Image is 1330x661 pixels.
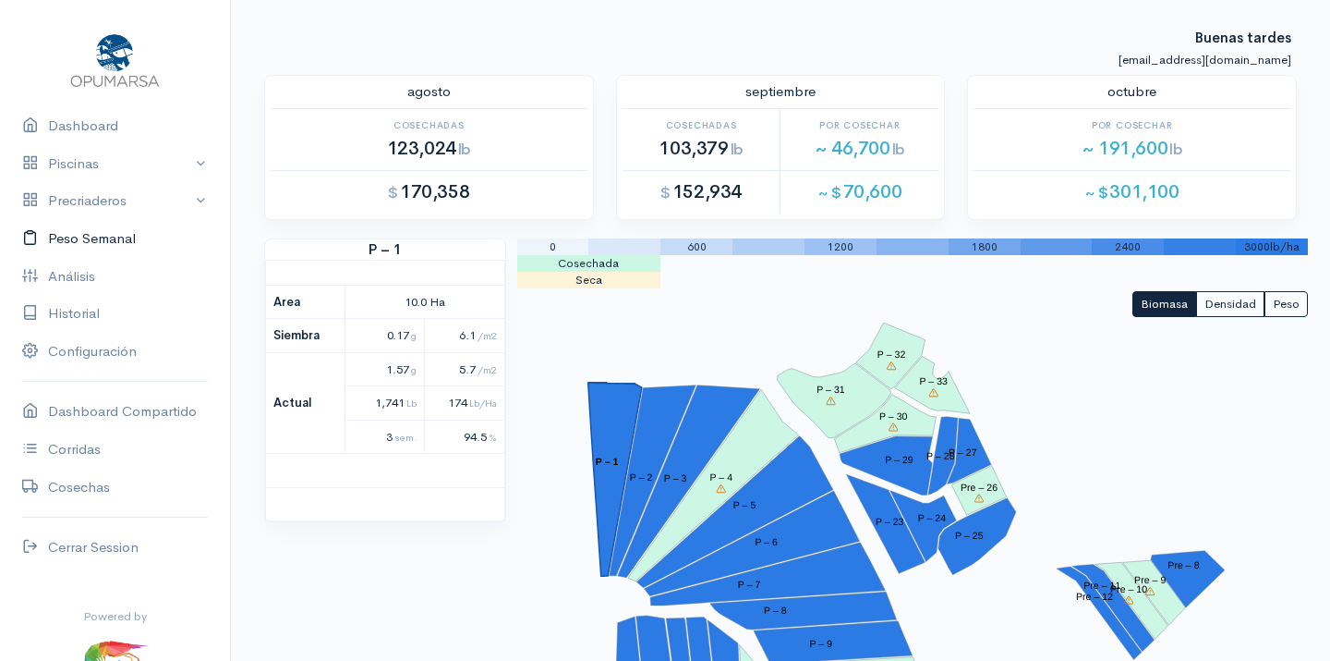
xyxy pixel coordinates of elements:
tspan: Pre – 26 [961,482,997,493]
span: lb [731,140,744,159]
span: sem. [394,431,417,444]
tspan: P – 2 [629,472,652,484]
span: ~ 191,600 [1082,137,1183,160]
span: 1200 [828,239,853,254]
td: 6.1 [425,319,504,353]
span: % [489,431,497,444]
td: Cosechada [517,255,661,272]
tspan: Pre – 8 [1167,560,1199,571]
tspan: P – 30 [879,410,908,422]
th: Area [266,285,345,319]
span: $ [388,183,398,202]
h6: Por Cosechar [780,120,938,130]
th: Actual [266,352,345,454]
span: 70,600 [818,180,901,203]
tspan: P – 33 [919,376,948,387]
img: Opumarsa [66,30,163,89]
span: /m2 [478,363,497,376]
div: octubre [962,81,1301,103]
tspan: P – 9 [809,638,832,649]
span: ~ $ [818,183,841,202]
span: /m2 [478,329,497,342]
td: 10.0 Ha [345,285,504,319]
tspan: P – 4 [709,472,732,484]
h6: Cosechadas [271,120,587,130]
span: Densidad [1204,296,1256,312]
tspan: P – 25 [955,530,984,541]
tspan: Pre – 9 [1134,575,1166,586]
button: Peso [1264,291,1308,318]
tspan: P – 6 [755,537,778,548]
span: 600 [687,239,707,254]
span: Biomasa [1141,296,1188,312]
small: [EMAIL_ADDRESS][DOMAIN_NAME] [1118,52,1291,67]
tspan: Pre – 11 [1083,581,1120,592]
span: lb [1169,140,1182,159]
span: 170,358 [388,180,469,203]
span: 301,100 [1085,180,1179,203]
td: 3 [345,420,425,454]
td: 5.7 [425,352,504,386]
strong: Buenas tardes [1195,10,1291,46]
span: lb/ha [1270,239,1300,254]
span: ~ $ [1085,183,1108,202]
div: septiembre [611,81,950,103]
button: Densidad [1196,291,1264,318]
span: g [411,363,417,376]
tspan: P – 28 [926,450,955,461]
button: Biomasa [1132,291,1196,318]
span: Peso [1273,296,1300,312]
h6: Por Cosechar [973,120,1290,130]
span: 0 [550,239,556,254]
td: Seca [517,272,661,288]
tspan: P – 1 [595,457,618,468]
span: 1800 [972,239,997,254]
span: 123,024 [387,137,471,160]
tspan: Pre – 10 [1110,584,1147,595]
tspan: P – 27 [949,447,977,458]
td: 174 [425,386,504,421]
tspan: P – 3 [663,473,686,484]
span: lb [892,140,905,159]
span: g [411,329,417,342]
strong: P – 1 [265,239,505,261]
span: Lb/Ha [469,397,497,410]
tspan: P – 24 [917,513,946,524]
span: 2400 [1115,239,1141,254]
td: 1.57 [345,352,425,386]
tspan: P – 5 [732,500,756,511]
tspan: P – 32 [877,349,906,361]
tspan: P – 31 [816,385,845,396]
tspan: P – 8 [764,606,787,617]
span: lb [458,140,471,159]
td: 0.17 [345,319,425,353]
tspan: P – 29 [885,455,913,466]
tspan: Pre – 12 [1076,592,1113,603]
span: ~ 46,700 [815,137,905,160]
tspan: P – 7 [737,580,760,591]
div: agosto [260,81,598,103]
span: Lb [406,397,417,410]
span: 152,934 [660,180,742,203]
h6: Cosechadas [623,120,780,130]
th: Siembra [266,319,345,353]
span: $ [660,183,671,202]
span: 3000 [1244,239,1270,254]
td: 94.5 [425,420,504,454]
tspan: P – 23 [876,517,904,528]
span: 103,379 [659,137,743,160]
td: 1,741 [345,386,425,421]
